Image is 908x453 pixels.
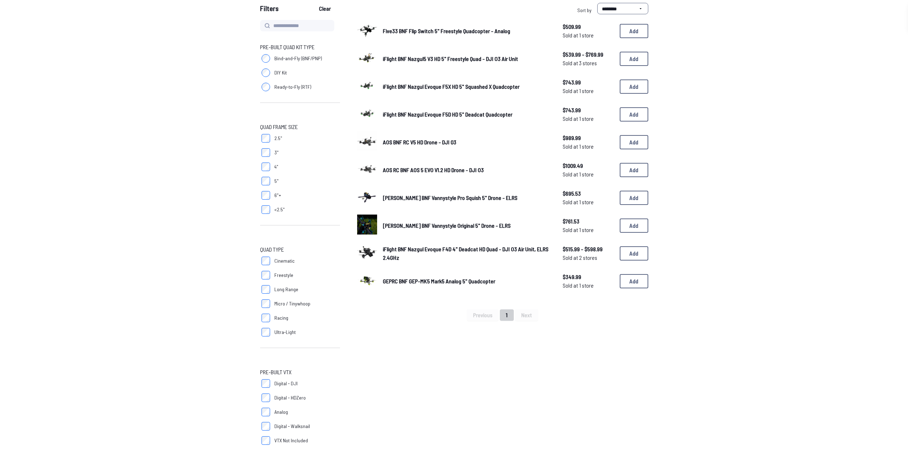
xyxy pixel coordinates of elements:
span: 5" [274,177,279,185]
span: $695.53 [563,189,614,198]
input: 5" [262,177,270,185]
span: $743.99 [563,78,614,87]
img: image [357,103,377,123]
span: $509.99 [563,22,614,31]
input: Ultra-Light [262,328,270,336]
img: image [357,76,377,96]
span: Digital - Walksnail [274,423,310,430]
a: GEPRC BNF GEP-MK5 Mark5 Analog 5" Quadcopter [383,277,551,285]
span: Ultra-Light [274,329,296,336]
button: Add [620,24,648,38]
a: image [357,103,377,125]
input: Long Range [262,285,270,294]
input: Analog [262,408,270,416]
span: GEPRC BNF GEP-MK5 Mark5 Analog 5" Quadcopter [383,278,495,284]
span: Micro / Tinywhoop [274,300,310,307]
a: Five33 BNF Flip Switch 5" Freestyle Quadcopter - Analog [383,27,551,35]
span: Digital - HDZero [274,394,306,401]
input: Digital - Walksnail [262,422,270,431]
button: Add [620,191,648,205]
span: Pre-Built Quad Kit Type [260,43,315,51]
button: Add [620,163,648,177]
span: $515.99 - $598.99 [563,245,614,253]
span: $1009.49 [563,161,614,170]
span: Ready-to-Fly (RTF) [274,83,311,91]
a: image [357,48,377,70]
a: iFlight BNF Nazgul Evoque F5D HD 5" Deadcat Quadcopter [383,110,551,119]
span: Freestyle [274,272,293,279]
a: image [357,242,377,264]
span: $761.53 [563,217,614,226]
input: Racing [262,314,270,322]
input: 6"+ [262,191,270,200]
span: 4" [274,163,278,170]
span: Cinematic [274,257,295,264]
span: Digital - DJI [274,380,298,387]
input: DIY Kit [262,68,270,77]
span: Sold at 1 store [563,142,614,151]
a: iFlight BNF Nazgul5 V3 HD 5" Freestyle Quad - DJI O3 Air Unit [383,55,551,63]
a: image [357,215,377,237]
span: $989.99 [563,134,614,142]
span: Sold at 1 store [563,198,614,206]
a: image [357,76,377,98]
button: 1 [500,309,514,321]
img: image [357,242,377,262]
button: Add [620,107,648,122]
input: Freestyle [262,271,270,279]
button: Add [620,246,648,261]
img: image [357,159,377,179]
span: Racing [274,314,288,321]
input: Bind-and-Fly (BNF/PNP) [262,54,270,63]
img: image [357,187,377,207]
input: 2.5" [262,134,270,143]
a: AOS BNF RC V5 HD Drone - DJI 03 [383,138,551,146]
a: [PERSON_NAME] BNF Vannystyle Pro Squish 5" Drone - ELRS [383,194,551,202]
span: <2.5" [274,206,285,213]
span: 3" [274,149,279,156]
span: AOS BNF RC V5 HD Drone - DJI 03 [383,139,456,145]
button: Add [620,274,648,288]
span: Sold at 1 store [563,226,614,234]
img: image [357,131,377,151]
span: [PERSON_NAME] BNF Vannystyle Original 5" Drone - ELRS [383,222,511,229]
input: <2.5" [262,205,270,214]
a: [PERSON_NAME] BNF Vannystyle Original 5" Drone - ELRS [383,221,551,230]
input: VTX Not Included [262,436,270,445]
span: Sold at 1 store [563,114,614,123]
a: iFlight BNF Nazgul Evoque F4D 4" Deadcat HD Quad - DJI O3 Air Unit, ELRS 2.4GHz [383,245,551,262]
input: 3" [262,148,270,157]
span: 2.5" [274,135,282,142]
button: Add [620,52,648,66]
button: Add [620,135,648,149]
span: Quad Type [260,245,284,254]
button: Add [620,79,648,94]
span: iFlight BNF Nazgul Evoque F5D HD 5" Deadcat Quadcopter [383,111,512,118]
span: Five33 BNF Flip Switch 5" Freestyle Quadcopter - Analog [383,27,510,34]
span: 6"+ [274,192,281,199]
span: Sold at 1 store [563,281,614,290]
a: image [357,270,377,292]
span: Filters [260,3,279,17]
img: image [357,20,377,40]
span: Sold at 3 stores [563,59,614,67]
span: Sold at 1 store [563,170,614,179]
span: Sold at 1 store [563,87,614,95]
a: image [357,20,377,42]
span: iFlight BNF Nazgul Evoque F5X HD 5" Squashed X Quadcopter [383,83,519,90]
span: Bind-and-Fly (BNF/PNP) [274,55,322,62]
span: Long Range [274,286,298,293]
img: image [357,215,377,235]
span: VTX Not Included [274,437,308,444]
span: Analog [274,408,288,416]
input: Digital - HDZero [262,393,270,402]
input: Ready-to-Fly (RTF) [262,83,270,91]
span: Sort by [577,7,592,13]
a: image [357,187,377,209]
a: AOS RC BNF AOS 5 EVO V1.2 HD Drone - DJI O3 [383,166,551,174]
img: image [357,48,377,68]
span: $743.99 [563,106,614,114]
img: image [357,270,377,290]
a: image [357,159,377,181]
span: Sold at 2 stores [563,253,614,262]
